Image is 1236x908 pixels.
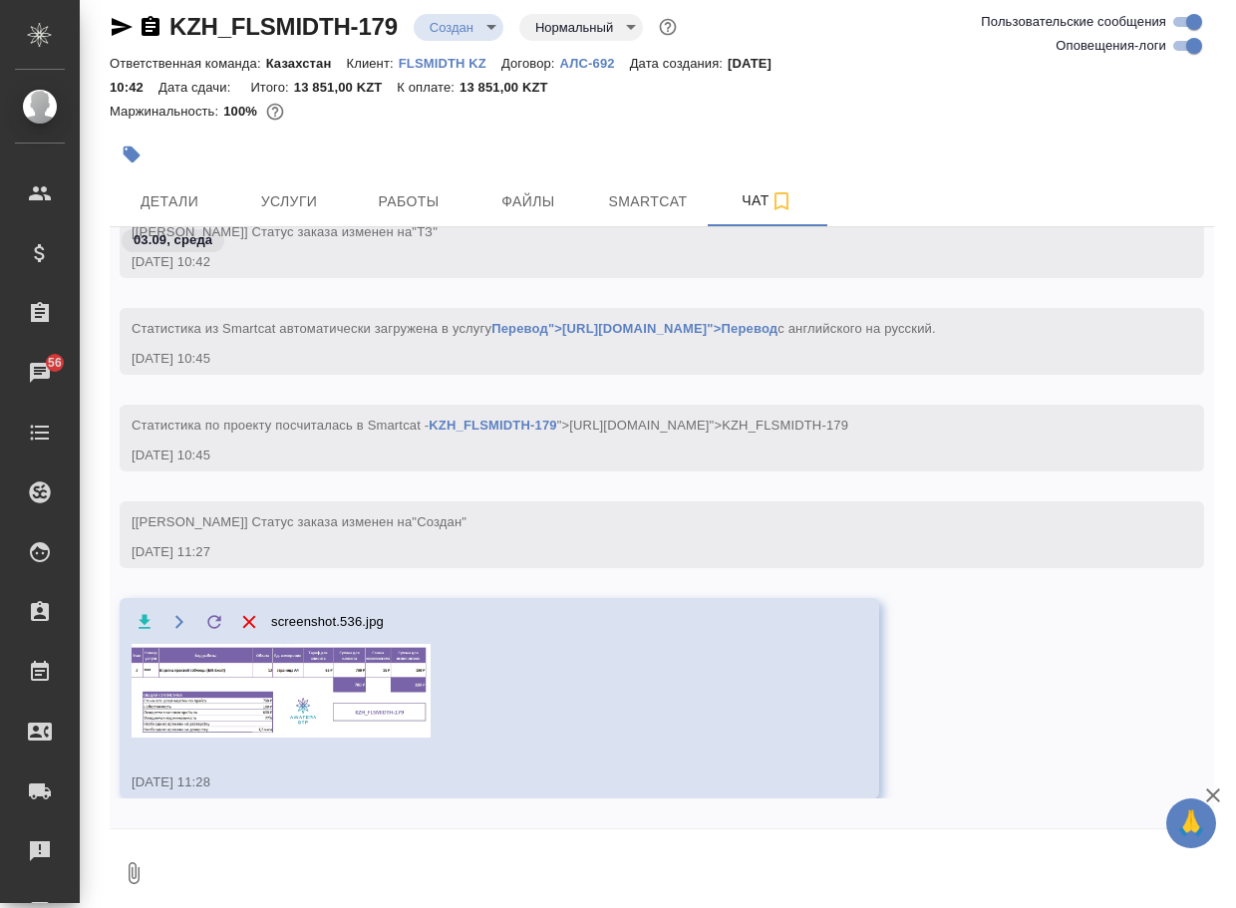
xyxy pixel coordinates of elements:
p: Ответственная команда: [110,56,266,71]
button: Скачать [132,609,156,634]
p: К оплате: [397,80,460,95]
a: KZH_FLSMIDTH-179 [169,13,398,40]
div: [DATE] 11:28 [132,772,809,792]
span: screenshot.536.jpg [271,612,384,632]
p: 100% [223,104,262,119]
span: Детали [122,189,217,214]
span: Оповещения-логи [1056,36,1166,56]
button: Нормальный [529,19,619,36]
span: Smartcat [600,189,696,214]
p: АЛС-692 [560,56,630,71]
p: 03.09, среда [134,230,212,250]
a: АЛС-692 [560,54,630,71]
button: 🙏 [1166,798,1216,848]
span: Cтатистика по проекту посчиталась в Smartcat - ">[URL][DOMAIN_NAME]">KZH_FLSMIDTH-179 [132,418,848,433]
p: 13 851,00 KZT [294,80,398,95]
button: Скопировать ссылку [139,15,162,39]
div: [DATE] 11:27 [132,542,1134,562]
p: Договор: [501,56,560,71]
p: Клиент: [346,56,398,71]
div: [DATE] 10:45 [132,446,1134,465]
button: Удалить файл [236,609,261,634]
p: Итого: [250,80,293,95]
span: 56 [36,353,74,373]
a: KZH_FLSMIDTH-179 [429,418,556,433]
p: Казахстан [266,56,347,71]
span: "Создан" [412,514,466,529]
button: Доп статусы указывают на важность/срочность заказа [655,14,681,40]
img: screenshot.536.jpg [132,644,431,738]
span: Услуги [241,189,337,214]
span: Работы [361,189,457,214]
span: Файлы [480,189,576,214]
a: Перевод">[URL][DOMAIN_NAME]">Перевод [491,321,777,336]
div: [DATE] 10:45 [132,349,1134,369]
button: Добавить тэг [110,133,154,176]
button: Открыть на драйве [166,609,191,634]
span: Чат [720,188,815,213]
p: Дата сдачи: [158,80,235,95]
div: Создан [519,14,643,41]
button: 0.00 KZT; [262,99,288,125]
button: Создан [424,19,479,36]
div: Создан [414,14,503,41]
p: Маржинальность: [110,104,223,119]
span: [[PERSON_NAME]] Статус заказа изменен на [132,514,466,529]
p: Дата создания: [630,56,728,71]
a: 56 [5,348,75,398]
button: Скопировать ссылку для ЯМессенджера [110,15,134,39]
a: FLSMIDTH KZ [399,54,501,71]
span: Пользовательские сообщения [981,12,1166,32]
span: Статистика из Smartcat автоматически загружена в услугу с английского на русский. [132,321,936,336]
p: 13 851,00 KZT [460,80,563,95]
span: 🙏 [1174,802,1208,844]
svg: Подписаться [770,189,793,213]
label: Обновить файл [201,609,226,634]
p: FLSMIDTH KZ [399,56,501,71]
